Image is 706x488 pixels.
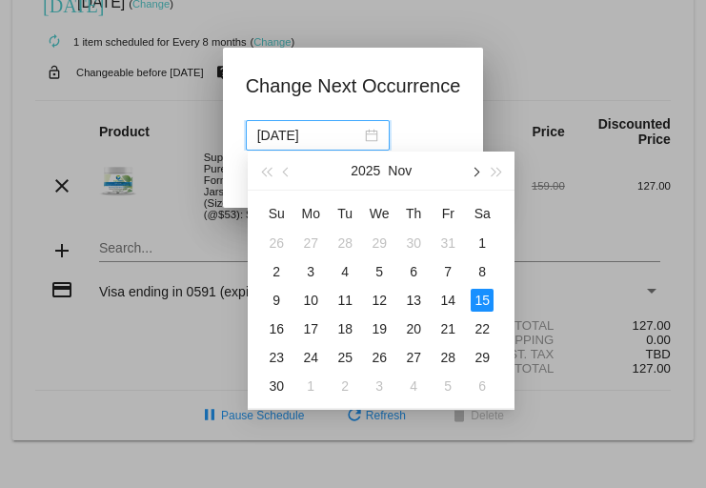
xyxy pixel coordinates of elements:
td: 11/15/2025 [465,286,499,315]
div: 9 [265,289,288,312]
td: 11/16/2025 [259,315,293,343]
td: 11/26/2025 [362,343,396,372]
div: 23 [265,346,288,369]
td: 11/6/2025 [396,257,431,286]
button: 2025 [351,152,380,190]
td: 10/26/2025 [259,229,293,257]
td: 11/17/2025 [293,315,328,343]
div: 5 [368,260,391,283]
div: 3 [368,375,391,397]
div: 27 [299,232,322,254]
div: 31 [436,232,459,254]
div: 6 [471,375,494,397]
td: 10/27/2025 [293,229,328,257]
button: Last year (Control + left) [255,152,276,190]
th: Sat [465,198,499,229]
div: 21 [436,317,459,340]
div: 25 [333,346,356,369]
td: 11/14/2025 [431,286,465,315]
td: 11/12/2025 [362,286,396,315]
div: 10 [299,289,322,312]
div: 3 [299,260,322,283]
div: 6 [402,260,425,283]
td: 11/7/2025 [431,257,465,286]
td: 11/30/2025 [259,372,293,400]
td: 12/3/2025 [362,372,396,400]
div: 28 [333,232,356,254]
td: 11/1/2025 [465,229,499,257]
button: Next year (Control + right) [486,152,507,190]
input: Select date [257,125,361,146]
div: 18 [333,317,356,340]
td: 12/4/2025 [396,372,431,400]
td: 10/28/2025 [328,229,362,257]
div: 1 [471,232,494,254]
td: 11/4/2025 [328,257,362,286]
td: 11/25/2025 [328,343,362,372]
div: 26 [265,232,288,254]
td: 12/5/2025 [431,372,465,400]
div: 8 [471,260,494,283]
h1: Change Next Occurrence [246,71,461,101]
div: 22 [471,317,494,340]
div: 7 [436,260,459,283]
div: 13 [402,289,425,312]
div: 30 [402,232,425,254]
div: 4 [402,375,425,397]
td: 11/29/2025 [465,343,499,372]
td: 11/5/2025 [362,257,396,286]
td: 10/30/2025 [396,229,431,257]
button: Nov [388,152,412,190]
div: 24 [299,346,322,369]
th: Tue [328,198,362,229]
td: 11/11/2025 [328,286,362,315]
div: 1 [299,375,322,397]
td: 11/18/2025 [328,315,362,343]
div: 30 [265,375,288,397]
td: 11/8/2025 [465,257,499,286]
td: 11/13/2025 [396,286,431,315]
td: 12/1/2025 [293,372,328,400]
td: 11/19/2025 [362,315,396,343]
td: 12/6/2025 [465,372,499,400]
div: 19 [368,317,391,340]
td: 11/2/2025 [259,257,293,286]
td: 11/27/2025 [396,343,431,372]
th: Wed [362,198,396,229]
td: 11/10/2025 [293,286,328,315]
div: 16 [265,317,288,340]
td: 10/31/2025 [431,229,465,257]
div: 4 [333,260,356,283]
td: 11/21/2025 [431,315,465,343]
td: 11/20/2025 [396,315,431,343]
div: 29 [471,346,494,369]
td: 11/23/2025 [259,343,293,372]
div: 20 [402,317,425,340]
td: 11/24/2025 [293,343,328,372]
td: 10/29/2025 [362,229,396,257]
th: Sun [259,198,293,229]
div: 26 [368,346,391,369]
div: 11 [333,289,356,312]
div: 15 [471,289,494,312]
td: 11/28/2025 [431,343,465,372]
td: 11/22/2025 [465,315,499,343]
th: Mon [293,198,328,229]
button: Previous month (PageUp) [277,152,298,190]
button: Next month (PageDown) [464,152,485,190]
button: Update [246,162,330,196]
th: Thu [396,198,431,229]
td: 11/3/2025 [293,257,328,286]
div: 27 [402,346,425,369]
td: 11/9/2025 [259,286,293,315]
div: 29 [368,232,391,254]
div: 12 [368,289,391,312]
th: Fri [431,198,465,229]
td: 12/2/2025 [328,372,362,400]
div: 17 [299,317,322,340]
div: 14 [436,289,459,312]
div: 5 [436,375,459,397]
div: 28 [436,346,459,369]
div: 2 [265,260,288,283]
div: 2 [333,375,356,397]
